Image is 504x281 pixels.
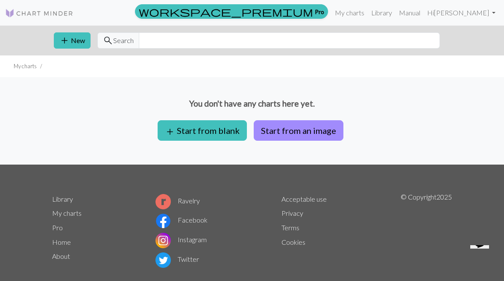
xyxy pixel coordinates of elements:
a: Hi[PERSON_NAME] [424,4,499,21]
img: Twitter logo [155,252,171,268]
button: Start from blank [158,120,247,141]
img: Logo [5,8,73,18]
a: Home [52,238,71,246]
li: My charts [14,62,37,70]
img: Facebook logo [155,213,171,229]
img: Instagram logo [155,233,171,248]
button: New [54,32,91,49]
a: Privacy [281,209,303,217]
a: Pro [52,223,63,232]
span: Search [113,35,134,46]
a: My charts [52,209,82,217]
a: Start from an image [250,125,347,133]
a: Cookies [281,238,305,246]
a: Manual [396,4,424,21]
a: Facebook [155,216,208,224]
a: Library [368,4,396,21]
a: My charts [331,4,368,21]
button: Start from an image [254,120,343,141]
img: Ravelry logo [155,194,171,209]
a: Twitter [155,255,199,263]
iframe: chat widget [467,245,495,272]
p: © Copyright 2025 [401,192,452,269]
span: search [103,35,113,46]
span: workspace_premium [139,6,313,17]
a: Acceptable use [281,195,327,203]
a: Ravelry [155,197,200,205]
span: add [165,126,175,138]
span: add [59,35,70,46]
a: Library [52,195,73,203]
a: Instagram [155,235,207,243]
a: Pro [135,4,328,19]
a: About [52,252,70,260]
a: Terms [281,223,299,232]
